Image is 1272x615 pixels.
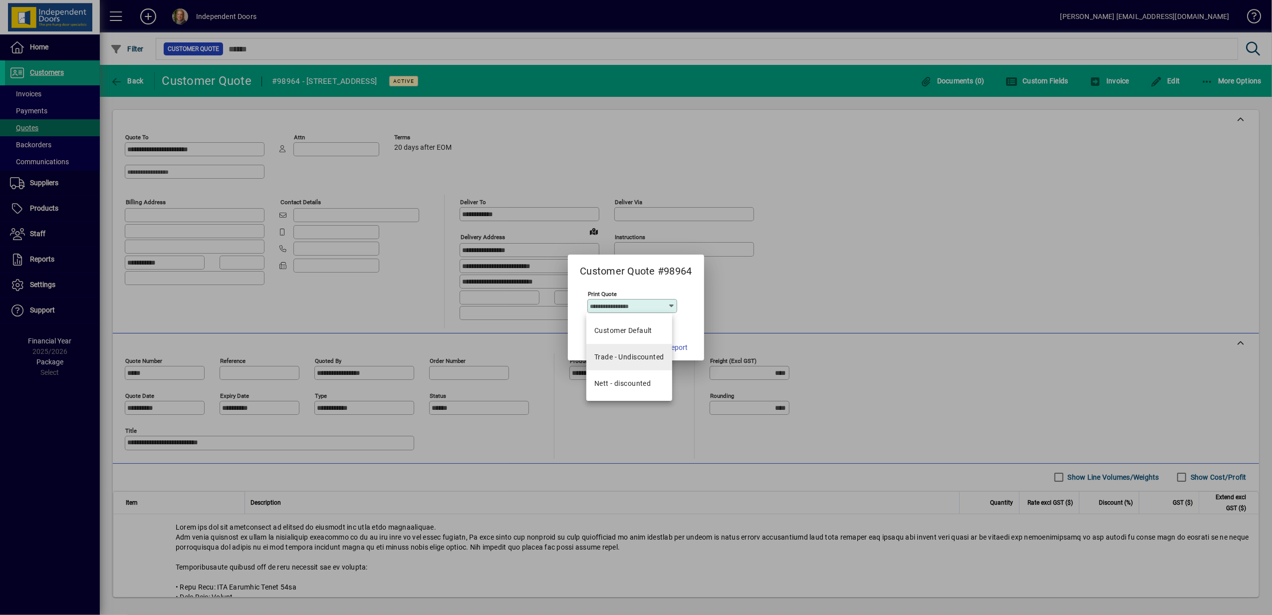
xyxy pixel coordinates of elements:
[586,344,672,370] mat-option: Trade - Undiscounted
[594,352,664,362] div: Trade - Undiscounted
[568,255,704,279] h2: Customer Quote #98964
[594,325,652,336] span: Customer Default
[588,291,617,298] mat-label: Print Quote
[586,370,672,397] mat-option: Nett - discounted
[594,378,651,389] div: Nett - discounted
